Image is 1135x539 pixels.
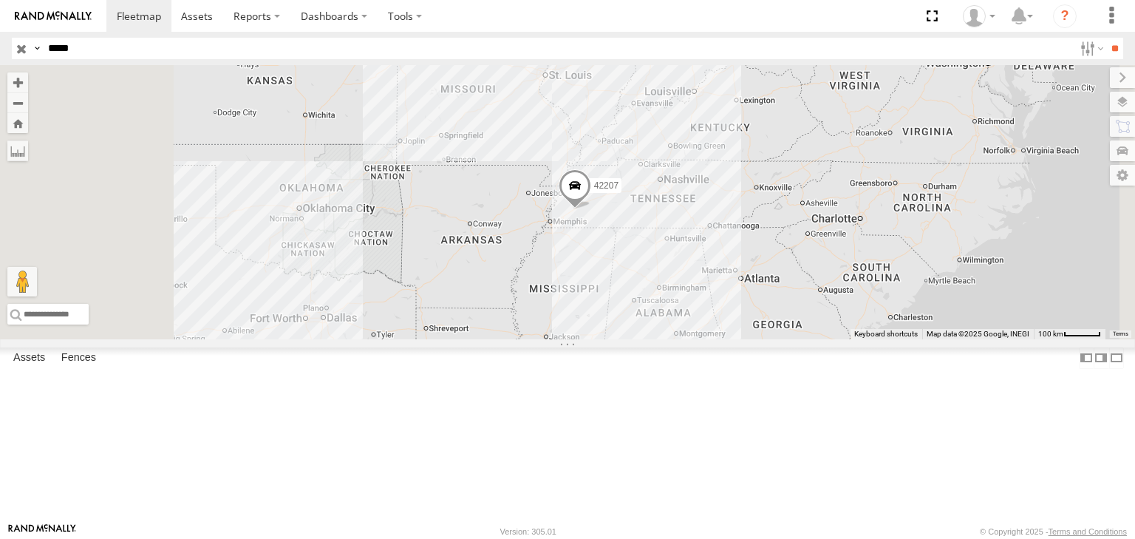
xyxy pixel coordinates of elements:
[1094,348,1108,369] label: Dock Summary Table to the Right
[15,11,92,21] img: rand-logo.svg
[1049,527,1127,536] a: Terms and Conditions
[927,330,1029,338] span: Map data ©2025 Google, INEGI
[1079,348,1094,369] label: Dock Summary Table to the Left
[7,72,28,92] button: Zoom in
[7,113,28,133] button: Zoom Home
[980,527,1127,536] div: © Copyright 2025 -
[7,267,37,296] button: Drag Pegman onto the map to open Street View
[1109,348,1124,369] label: Hide Summary Table
[1053,4,1077,28] i: ?
[1038,330,1063,338] span: 100 km
[7,140,28,161] label: Measure
[54,348,103,368] label: Fences
[1034,329,1105,339] button: Map Scale: 100 km per 47 pixels
[594,180,618,191] span: 42207
[31,38,43,59] label: Search Query
[6,348,52,368] label: Assets
[1074,38,1106,59] label: Search Filter Options
[7,92,28,113] button: Zoom out
[958,5,1001,27] div: Alfonso Garay
[8,524,76,539] a: Visit our Website
[854,329,918,339] button: Keyboard shortcuts
[500,527,556,536] div: Version: 305.01
[1110,165,1135,186] label: Map Settings
[1113,331,1128,337] a: Terms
